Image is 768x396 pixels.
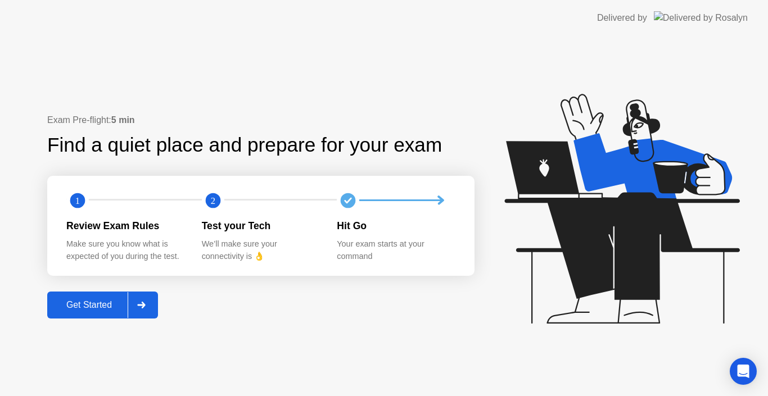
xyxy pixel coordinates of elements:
[202,219,319,233] div: Test your Tech
[597,11,647,25] div: Delivered by
[730,358,757,385] div: Open Intercom Messenger
[202,238,319,262] div: We’ll make sure your connectivity is 👌
[654,11,748,24] img: Delivered by Rosalyn
[66,219,184,233] div: Review Exam Rules
[66,238,184,262] div: Make sure you know what is expected of you during the test.
[47,113,475,127] div: Exam Pre-flight:
[211,195,215,206] text: 2
[337,238,454,262] div: Your exam starts at your command
[51,300,128,310] div: Get Started
[75,195,80,206] text: 1
[111,115,135,125] b: 5 min
[47,130,444,160] div: Find a quiet place and prepare for your exam
[47,292,158,318] button: Get Started
[337,219,454,233] div: Hit Go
